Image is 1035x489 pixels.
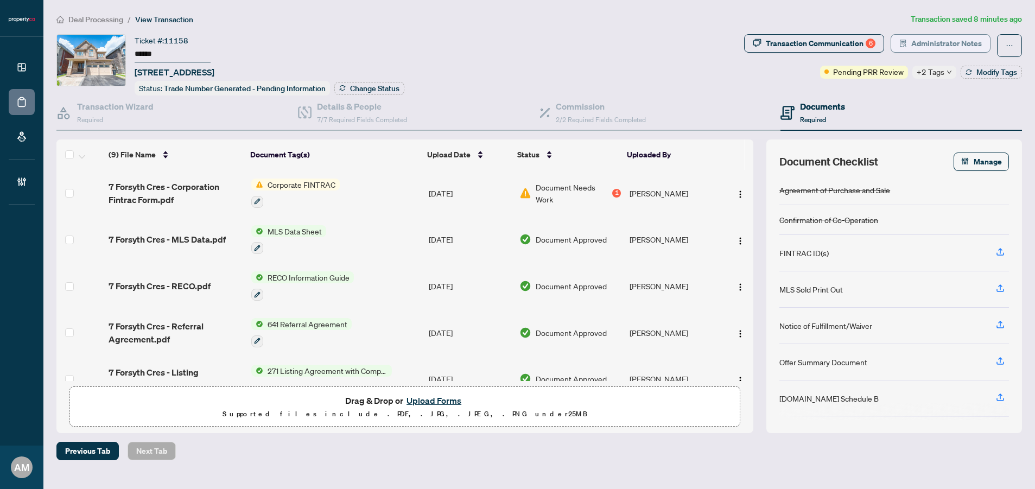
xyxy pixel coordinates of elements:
td: [DATE] [424,309,515,356]
span: Document Needs Work [536,181,610,205]
td: [DATE] [424,263,515,309]
span: Document Approved [536,373,607,385]
p: Supported files include .PDF, .JPG, .JPEG, .PNG under 25 MB [77,408,733,421]
span: AM [14,460,29,475]
td: [PERSON_NAME] [625,263,722,309]
td: [PERSON_NAME] [625,309,722,356]
span: Document Approved [536,233,607,245]
div: Transaction Communication [766,35,875,52]
span: ellipsis [1006,42,1013,49]
img: Document Status [519,373,531,385]
span: Change Status [350,85,399,92]
div: FINTRAC ID(s) [779,247,829,259]
h4: Details & People [317,100,407,113]
img: Status Icon [251,271,263,283]
button: Logo [732,185,749,202]
span: home [56,16,64,23]
span: Required [77,116,103,124]
span: 271 Listing Agreement with Company Schedule A [263,365,392,377]
button: Status IconRECO Information Guide [251,271,354,301]
span: 7 Forsyth Cres - Corporation Fintrac Form.pdf [109,180,242,206]
span: 7 Forsyth Cres - Listing Agreement.pdf [109,366,242,392]
h4: Transaction Wizard [77,100,154,113]
div: [DOMAIN_NAME] Schedule B [779,392,879,404]
img: Document Status [519,327,531,339]
img: Document Status [519,280,531,292]
span: Status [517,149,539,161]
span: Drag & Drop orUpload FormsSupported files include .PDF, .JPG, .JPEG, .PNG under25MB [70,387,740,427]
img: logo [9,16,35,23]
button: Logo [732,370,749,388]
img: Logo [736,283,745,291]
span: Drag & Drop or [345,393,465,408]
span: 7 Forsyth Cres - Referral Agreement.pdf [109,320,242,346]
td: [PERSON_NAME] [625,356,722,403]
div: MLS Sold Print Out [779,283,843,295]
h4: Commission [556,100,646,113]
img: Status Icon [251,179,263,190]
span: (9) File Name [109,149,156,161]
span: RECO Information Guide [263,271,354,283]
div: 1 [612,189,621,198]
button: Status IconCorporate FINTRAC [251,179,340,208]
img: Document Status [519,187,531,199]
h4: Documents [800,100,845,113]
button: Logo [732,324,749,341]
td: [DATE] [424,170,515,217]
button: Transaction Communication6 [744,34,884,53]
img: Logo [736,237,745,245]
button: Status Icon271 Listing Agreement with Company Schedule A [251,365,392,394]
span: Document Checklist [779,154,878,169]
span: [STREET_ADDRESS] [135,66,214,79]
span: 2/2 Required Fields Completed [556,116,646,124]
span: Document Approved [536,280,607,292]
td: [DATE] [424,356,515,403]
button: Status IconMLS Data Sheet [251,225,326,255]
span: Required [800,116,826,124]
th: Document Tag(s) [246,139,423,170]
button: Manage [954,153,1009,171]
span: Modify Tags [976,68,1017,76]
button: Status Icon641 Referral Agreement [251,318,352,347]
li: / [128,13,131,26]
div: 6 [866,39,875,48]
img: Logo [736,376,745,385]
span: Previous Tab [65,442,110,460]
div: Ticket #: [135,34,188,47]
button: Next Tab [128,442,176,460]
div: Confirmation of Co-Operation [779,214,878,226]
td: [PERSON_NAME] [625,170,722,217]
button: Administrator Notes [891,34,990,53]
button: Change Status [334,82,404,95]
td: [DATE] [424,217,515,263]
span: solution [899,40,907,47]
th: (9) File Name [104,139,246,170]
img: Logo [736,190,745,199]
span: Pending PRR Review [833,66,904,78]
td: [PERSON_NAME] [625,217,722,263]
span: MLS Data Sheet [263,225,326,237]
button: Upload Forms [403,393,465,408]
span: Document Approved [536,327,607,339]
span: +2 Tags [917,66,944,78]
div: Notice of Fulfillment/Waiver [779,320,872,332]
span: View Transaction [135,15,193,24]
img: Status Icon [251,318,263,330]
span: Upload Date [427,149,471,161]
th: Upload Date [423,139,513,170]
span: Trade Number Generated - Pending Information [164,84,326,93]
th: Status [513,139,623,170]
span: Corporate FINTRAC [263,179,340,190]
div: Status: [135,81,330,96]
article: Transaction saved 8 minutes ago [911,13,1022,26]
span: 7 Forsyth Cres - RECO.pdf [109,280,211,293]
img: IMG-W12341350_1.jpg [57,35,125,86]
img: Status Icon [251,225,263,237]
button: Previous Tab [56,442,119,460]
span: Deal Processing [68,15,123,24]
img: Status Icon [251,365,263,377]
span: 11158 [164,36,188,46]
img: Document Status [519,233,531,245]
div: Offer Summary Document [779,356,867,368]
th: Uploaded By [623,139,719,170]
